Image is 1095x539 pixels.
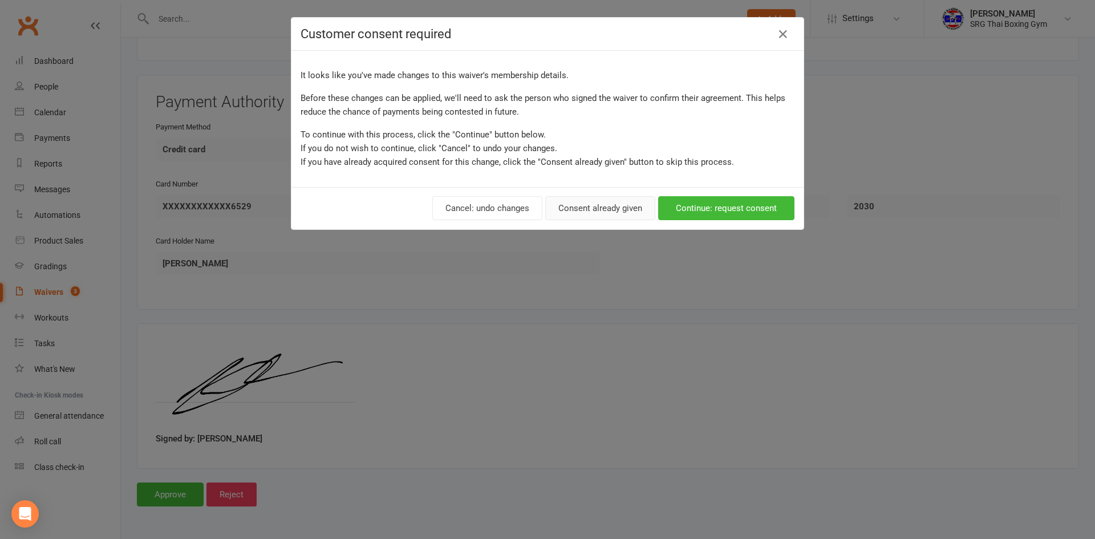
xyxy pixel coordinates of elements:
button: Consent already given [545,196,655,220]
div: Open Intercom Messenger [11,500,39,528]
p: Before these changes can be applied, we'll need to ask the person who signed the waiver to confir... [301,91,794,119]
span: If you have already acquired consent for this change, click the "Consent already given" button to... [301,157,734,167]
p: It looks like you've made changes to this waiver's membership details. [301,68,794,82]
button: Continue: request consent [658,196,794,220]
button: Cancel: undo changes [432,196,542,220]
p: To continue with this process, click the "Continue" button below. If you do not wish to continue,... [301,128,794,169]
span: Customer consent required [301,27,451,41]
button: Close [774,25,792,43]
